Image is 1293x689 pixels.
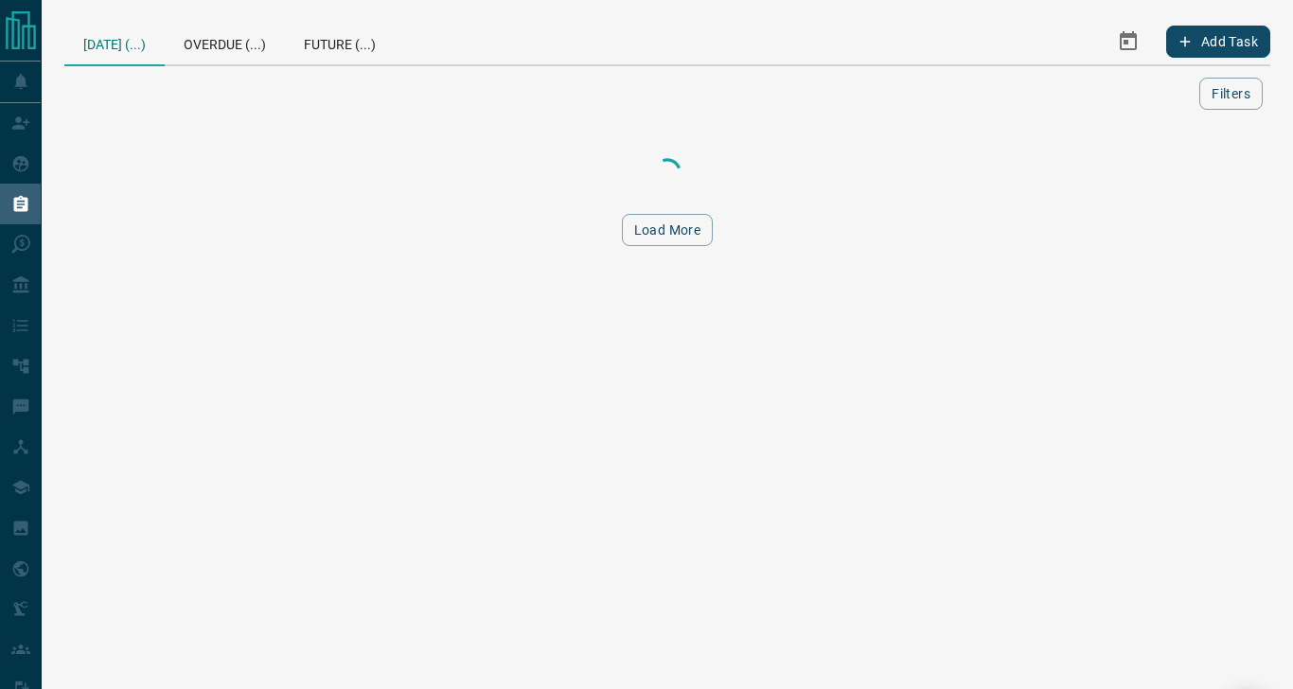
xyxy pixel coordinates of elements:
[285,19,395,64] div: Future (...)
[622,214,714,246] button: Load More
[1106,19,1151,64] button: Select Date Range
[1166,26,1270,58] button: Add Task
[64,19,165,66] div: [DATE] (...)
[165,19,285,64] div: Overdue (...)
[1199,78,1263,110] button: Filters
[573,153,762,191] div: Loading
